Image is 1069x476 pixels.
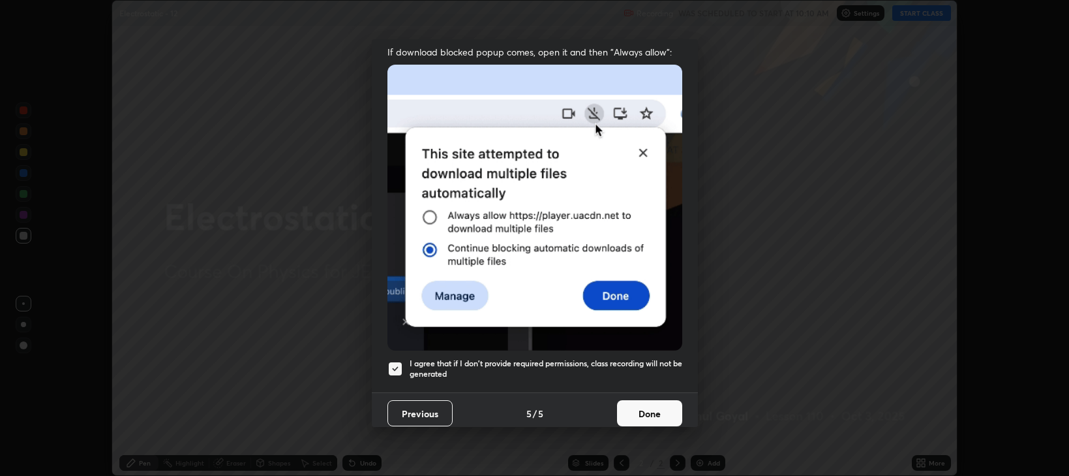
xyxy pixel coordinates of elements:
span: If download blocked popup comes, open it and then "Always allow": [387,46,682,58]
img: downloads-permission-blocked.gif [387,65,682,350]
h4: / [533,407,537,420]
h5: I agree that if I don't provide required permissions, class recording will not be generated [410,358,682,379]
button: Done [617,400,682,426]
button: Previous [387,400,453,426]
h4: 5 [526,407,532,420]
h4: 5 [538,407,543,420]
